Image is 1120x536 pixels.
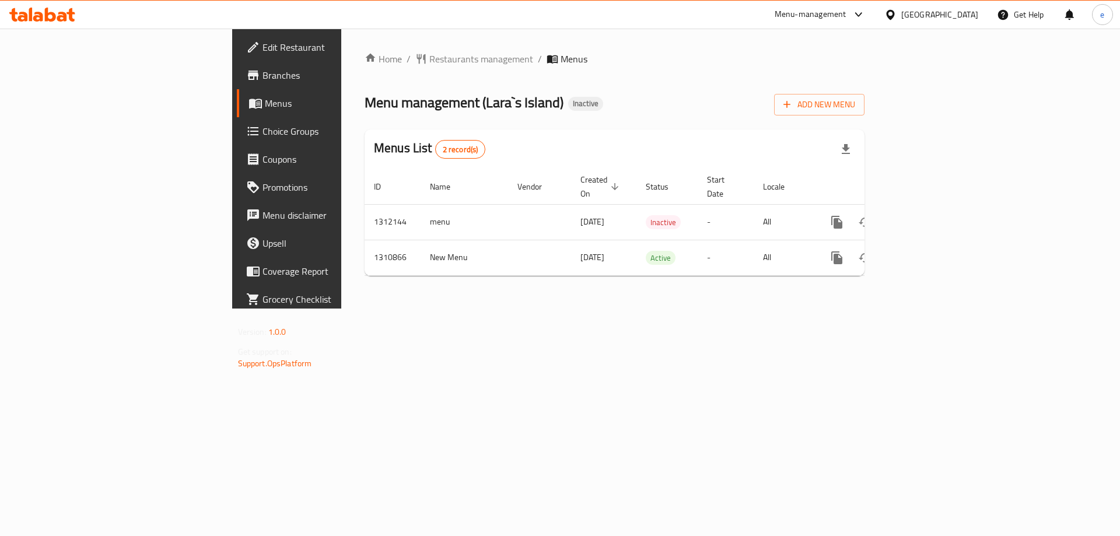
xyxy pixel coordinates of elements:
span: [DATE] [580,214,604,229]
span: Coupons [262,152,410,166]
span: Get support on: [238,344,292,359]
span: Menu disclaimer [262,208,410,222]
th: Actions [814,169,944,205]
a: Choice Groups [237,117,419,145]
button: more [823,208,851,236]
span: Choice Groups [262,124,410,138]
button: more [823,244,851,272]
button: Change Status [851,244,879,272]
span: Grocery Checklist [262,292,410,306]
span: Restaurants management [429,52,533,66]
div: [GEOGRAPHIC_DATA] [901,8,978,21]
div: Export file [832,135,860,163]
span: Add New Menu [783,97,855,112]
span: Menus [561,52,587,66]
a: Menu disclaimer [237,201,419,229]
li: / [538,52,542,66]
a: Coupons [237,145,419,173]
td: All [754,240,814,275]
h2: Menus List [374,139,485,159]
div: Menu-management [775,8,846,22]
span: Edit Restaurant [262,40,410,54]
a: Restaurants management [415,52,533,66]
td: All [754,204,814,240]
a: Support.OpsPlatform [238,356,312,371]
a: Promotions [237,173,419,201]
td: menu [421,204,508,240]
button: Change Status [851,208,879,236]
span: Version: [238,324,267,339]
td: - [698,240,754,275]
span: 1.0.0 [268,324,286,339]
button: Add New Menu [774,94,864,115]
span: Created On [580,173,622,201]
span: Inactive [568,99,603,108]
span: Upsell [262,236,410,250]
span: Name [430,180,466,194]
span: Promotions [262,180,410,194]
div: Total records count [435,140,486,159]
td: New Menu [421,240,508,275]
div: Inactive [568,97,603,111]
span: Menus [265,96,410,110]
span: Branches [262,68,410,82]
span: ID [374,180,396,194]
a: Coverage Report [237,257,419,285]
a: Branches [237,61,419,89]
span: Locale [763,180,800,194]
a: Grocery Checklist [237,285,419,313]
nav: breadcrumb [365,52,864,66]
a: Edit Restaurant [237,33,419,61]
a: Upsell [237,229,419,257]
span: Menu management ( Lara`s Island ) [365,89,563,115]
span: Vendor [517,180,557,194]
span: e [1100,8,1104,21]
td: - [698,204,754,240]
span: Inactive [646,216,681,229]
div: Inactive [646,215,681,229]
span: Active [646,251,675,265]
span: Start Date [707,173,740,201]
span: 2 record(s) [436,144,485,155]
span: [DATE] [580,250,604,265]
span: Status [646,180,684,194]
span: Coverage Report [262,264,410,278]
table: enhanced table [365,169,944,276]
a: Menus [237,89,419,117]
